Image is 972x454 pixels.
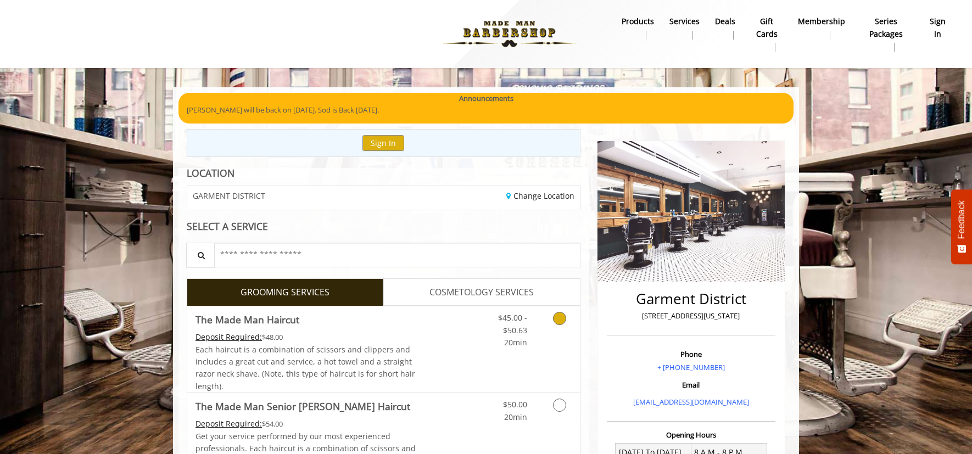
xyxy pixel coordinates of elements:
[951,189,972,264] button: Feedback - Show survey
[195,399,410,414] b: The Made Man Senior [PERSON_NAME] Haircut
[187,166,234,180] b: LOCATION
[434,4,585,64] img: Made Man Barbershop logo
[751,15,783,40] b: gift cards
[504,337,527,347] span: 20min
[853,14,919,54] a: Series packagesSeries packages
[193,192,265,200] span: GARMENT DISTRICT
[715,15,735,27] b: Deals
[861,15,912,40] b: Series packages
[790,14,853,42] a: MembershipMembership
[657,362,725,372] a: + [PHONE_NUMBER]
[622,15,654,27] b: products
[429,285,534,300] span: COSMETOLOGY SERVICES
[610,350,773,358] h3: Phone
[195,312,299,327] b: The Made Man Haircut
[186,243,215,267] button: Service Search
[241,285,329,300] span: GROOMING SERVICES
[798,15,845,27] b: Membership
[614,14,662,42] a: Productsproducts
[669,15,700,27] b: Services
[920,14,956,42] a: sign insign in
[195,344,415,391] span: Each haircut is a combination of scissors and clippers and includes a great cut and service, a ho...
[459,93,513,104] b: Announcements
[610,381,773,389] h3: Email
[928,15,948,40] b: sign in
[610,310,773,322] p: [STREET_ADDRESS][US_STATE]
[362,135,404,151] button: Sign In
[195,418,262,429] span: This service needs some Advance to be paid before we block your appointment
[506,190,574,201] a: Change Location
[662,14,707,42] a: ServicesServices
[504,412,527,422] span: 20min
[743,14,790,54] a: Gift cardsgift cards
[498,312,527,335] span: $45.00 - $50.63
[187,221,580,232] div: SELECT A SERVICE
[195,331,416,343] div: $48.00
[633,397,749,407] a: [EMAIL_ADDRESS][DOMAIN_NAME]
[610,291,773,307] h2: Garment District
[187,104,785,116] p: [PERSON_NAME] will be back on [DATE]. Sod is Back [DATE].
[195,332,262,342] span: This service needs some Advance to be paid before we block your appointment
[957,200,967,239] span: Feedback
[195,418,416,430] div: $54.00
[607,431,775,439] h3: Opening Hours
[503,399,527,410] span: $50.00
[707,14,743,42] a: DealsDeals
